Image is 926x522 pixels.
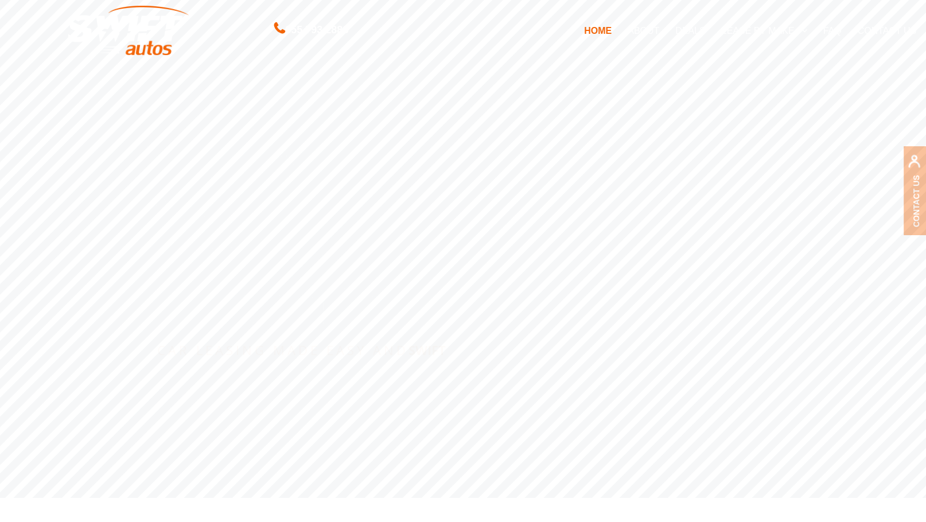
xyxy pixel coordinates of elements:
[620,18,667,42] a: ABOUT
[285,22,348,38] span: 855.793.2888
[576,18,620,42] a: HOME
[68,6,189,56] img: Swift Autos
[667,18,713,42] a: DEALS
[157,344,446,356] rs-layer: CAR LEASING MADE EASY AND
[714,18,815,42] a: LEASE BY MAKE
[815,18,850,42] a: FAQ
[850,18,925,42] a: CONTACT US
[158,379,290,410] a: Let's Talk
[274,25,348,35] a: 855.793.2888
[151,109,424,333] rs-layer: Drive Your Dream.
[408,341,446,359] strong: SWIFT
